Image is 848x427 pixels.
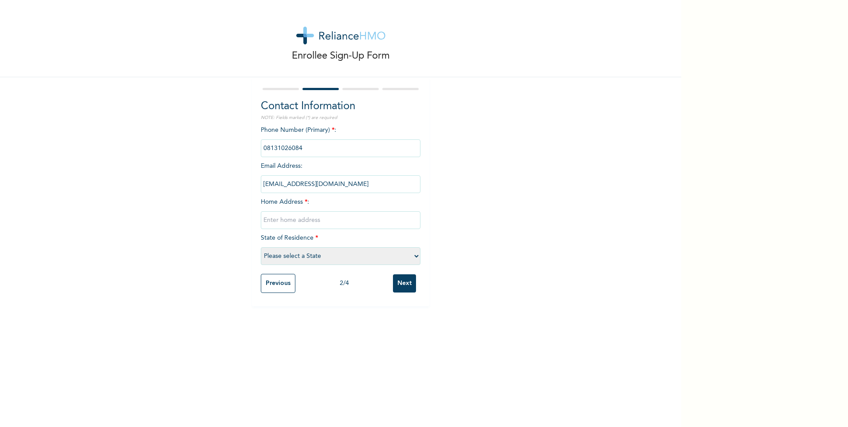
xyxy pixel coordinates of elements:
img: logo [296,27,385,44]
input: Next [393,274,416,293]
h2: Contact Information [261,99,420,115]
p: NOTE: Fields marked (*) are required [261,115,420,121]
span: Phone Number (Primary) : [261,127,420,151]
span: State of Residence [261,235,420,259]
span: Email Address : [261,163,420,187]
input: Enter Primary Phone Number [261,139,420,157]
span: Home Address : [261,199,420,223]
input: Previous [261,274,295,293]
input: Enter email Address [261,175,420,193]
input: Enter home address [261,211,420,229]
p: Enrollee Sign-Up Form [292,49,390,63]
div: 2 / 4 [295,279,393,288]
